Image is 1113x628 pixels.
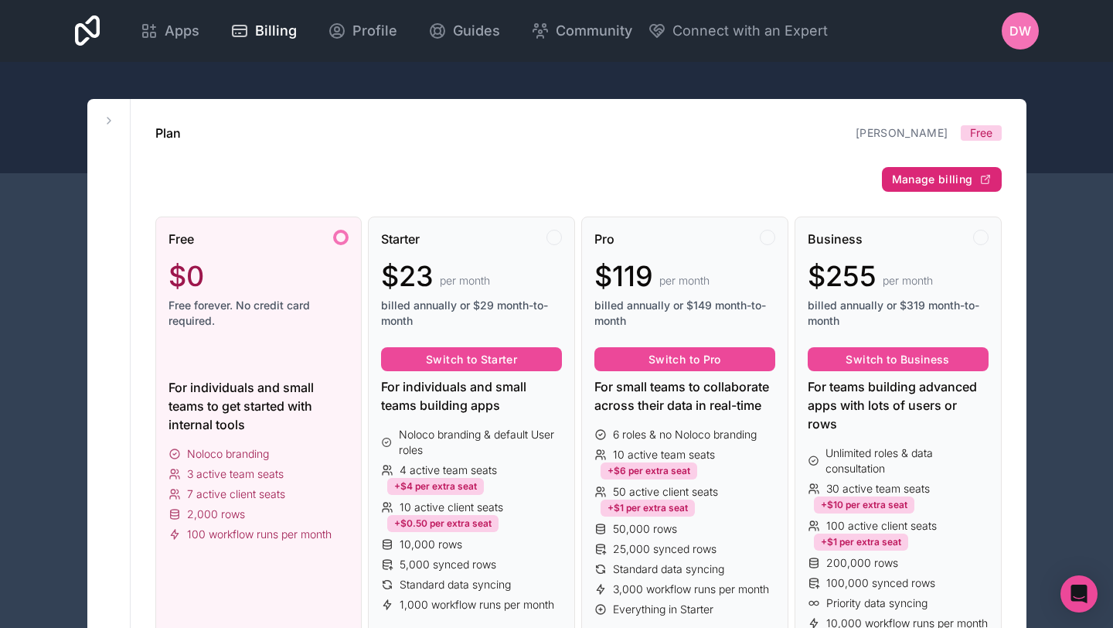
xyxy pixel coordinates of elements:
span: Apps [165,20,199,42]
span: Starter [381,230,420,248]
div: +$6 per extra seat [601,462,697,480]
span: Profile [352,20,397,42]
button: Manage billing [882,167,1002,192]
button: Switch to Starter [381,347,562,372]
span: Free [168,230,194,248]
a: Community [519,14,645,48]
span: Everything in Starter [613,602,713,617]
span: 50,000 rows [613,521,677,537]
button: Connect with an Expert [648,20,828,42]
span: 100,000 synced rows [826,575,935,591]
span: Community [556,20,632,42]
div: +$1 per extra seat [814,534,908,551]
span: DW [1009,22,1031,40]
span: per month [659,273,710,288]
span: 3,000 workflow runs per month [613,582,769,597]
span: Business [808,230,863,248]
button: Switch to Business [808,347,989,372]
span: 6 roles & no Noloco branding [613,427,757,442]
a: Billing [218,14,309,48]
span: billed annually or $319 month-to-month [808,298,989,329]
span: billed annually or $149 month-to-month [594,298,775,329]
span: 3 active team seats [187,466,284,482]
span: $119 [594,261,653,292]
span: 7 active client seats [187,486,285,502]
a: Guides [416,14,512,48]
span: Billing [255,20,297,42]
span: per month [883,273,933,288]
span: $23 [381,261,434,292]
span: 200,000 rows [826,555,898,571]
span: 100 workflow runs per month [187,527,332,542]
button: Switch to Pro [594,347,775,372]
span: $255 [808,261,876,292]
div: For small teams to collaborate across their data in real-time [594,377,775,415]
div: +$0.50 per extra seat [387,515,499,532]
a: Apps [128,14,212,48]
div: +$10 per extra seat [814,497,914,514]
span: Unlimited roles & data consultation [825,445,988,476]
span: Guides [453,20,500,42]
span: 4 active team seats [400,462,497,478]
span: 10 active client seats [400,500,503,515]
span: billed annually or $29 month-to-month [381,298,562,329]
span: 100 active client seats [826,518,937,534]
span: per month [440,273,490,288]
div: For individuals and small teams building apps [381,377,562,415]
span: $0 [168,261,204,292]
div: For teams building advanced apps with lots of users or rows [808,377,989,433]
span: 30 active team seats [826,481,930,497]
span: Noloco branding [187,446,269,462]
a: [PERSON_NAME] [856,126,948,139]
span: Standard data syncing [400,577,511,592]
span: Noloco branding & default User roles [399,427,562,458]
span: Priority data syncing [826,596,927,611]
span: Connect with an Expert [672,20,828,42]
div: Open Intercom Messenger [1060,575,1098,613]
span: Standard data syncing [613,561,724,577]
span: Manage billing [892,172,973,186]
a: Profile [315,14,410,48]
span: 10,000 rows [400,537,462,552]
span: 25,000 synced rows [613,541,716,557]
span: Free forever. No credit card required. [168,298,349,329]
span: Pro [594,230,614,248]
div: +$4 per extra seat [387,478,484,495]
span: 1,000 workflow runs per month [400,597,554,613]
div: For individuals and small teams to get started with internal tools [168,378,349,434]
h1: Plan [155,124,181,142]
div: +$1 per extra seat [601,500,695,517]
span: 10 active team seats [613,447,715,462]
span: 2,000 rows [187,507,245,522]
span: 50 active client seats [613,484,718,500]
span: 5,000 synced rows [400,557,496,572]
span: Free [970,125,992,141]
